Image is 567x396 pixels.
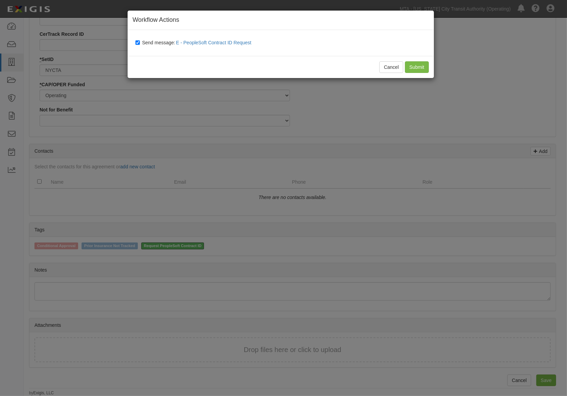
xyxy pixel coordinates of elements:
input: Send message:E - PeopleSoft Contract ID Request [135,40,140,45]
input: Submit [405,61,429,73]
button: Cancel [379,61,403,73]
h4: Workflow Actions [133,16,429,25]
span: Send message: [142,40,254,45]
button: Send message: [175,38,254,47]
span: E - PeopleSoft Contract ID Request [176,40,251,45]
